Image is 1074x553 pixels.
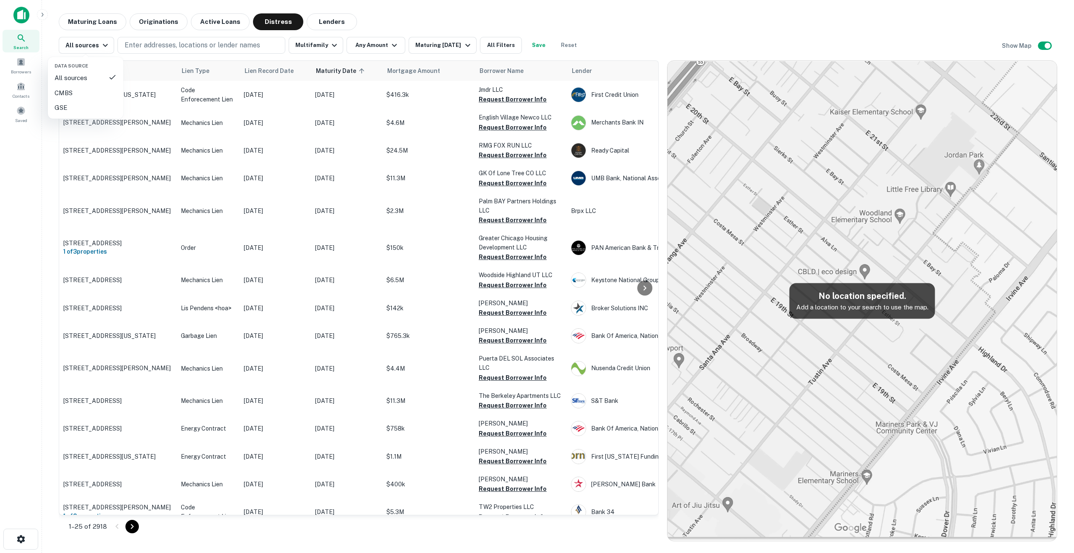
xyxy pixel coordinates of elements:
div: CMBS [55,88,117,98]
div: All sources [55,73,117,83]
div: GSE [55,103,117,113]
iframe: Chat Widget [1032,486,1074,526]
span: Data Source [51,63,91,68]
